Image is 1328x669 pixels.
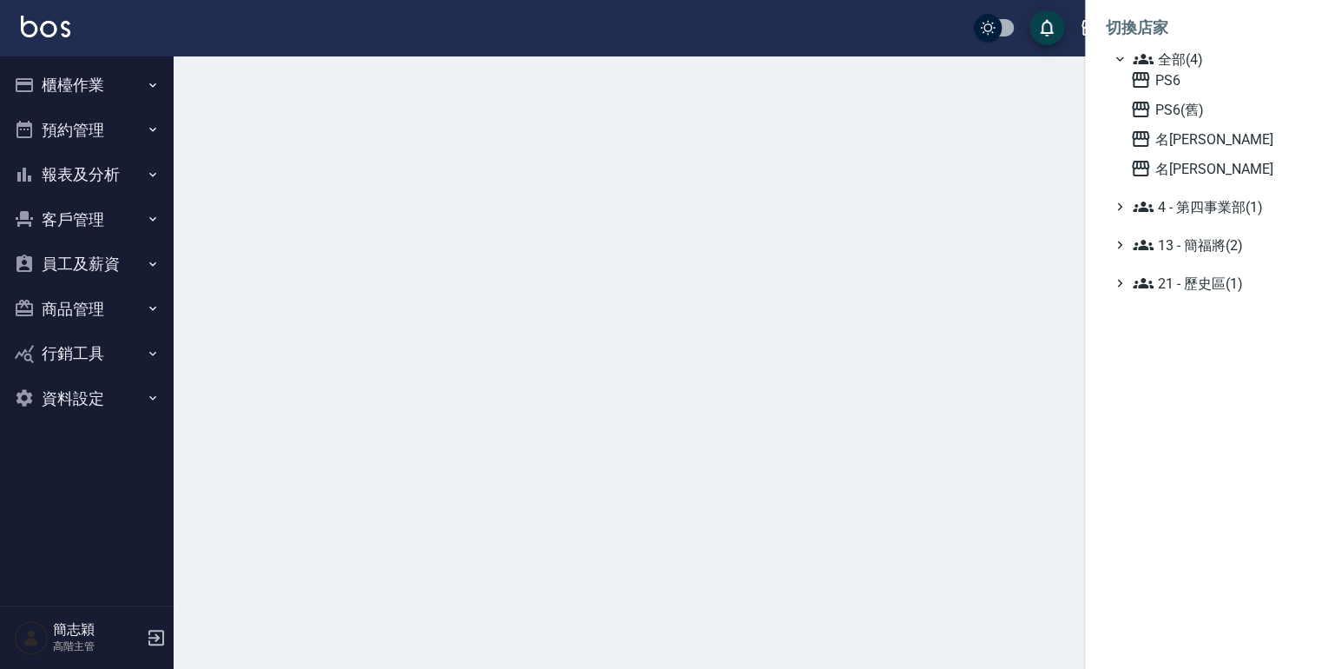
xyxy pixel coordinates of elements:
span: 名[PERSON_NAME] [1130,158,1300,179]
span: 全部(4) [1133,49,1300,70]
span: PS6 [1130,70,1300,90]
span: 4 - 第四事業部(1) [1133,196,1300,217]
span: 名[PERSON_NAME] [1130,129,1300,149]
span: 21 - 歷史區(1) [1133,273,1300,294]
li: 切換店家 [1106,7,1307,49]
span: PS6(舊) [1130,99,1300,120]
span: 13 - 簡福將(2) [1133,235,1300,255]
